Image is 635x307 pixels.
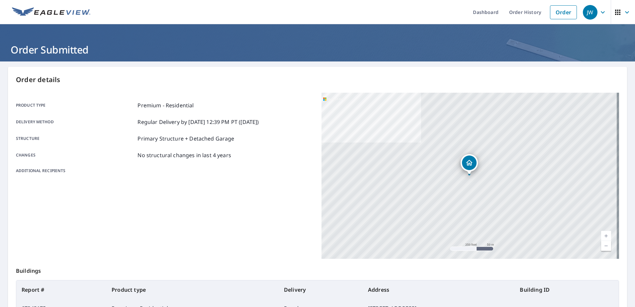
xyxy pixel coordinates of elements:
[16,75,619,85] p: Order details
[514,280,619,299] th: Building ID
[601,241,611,251] a: Current Level 17, Zoom Out
[8,43,627,56] h1: Order Submitted
[16,101,135,109] p: Product type
[461,154,478,175] div: Dropped pin, building 1, Residential property, 101 Dogwood Ct Piedmont, SC 29673
[16,280,106,299] th: Report #
[279,280,363,299] th: Delivery
[137,118,259,126] p: Regular Delivery by [DATE] 12:39 PM PT ([DATE])
[363,280,514,299] th: Address
[16,168,135,174] p: Additional recipients
[16,118,135,126] p: Delivery method
[601,231,611,241] a: Current Level 17, Zoom In
[137,101,194,109] p: Premium - Residential
[583,5,597,20] div: JW
[137,151,231,159] p: No structural changes in last 4 years
[550,5,577,19] a: Order
[106,280,279,299] th: Product type
[16,151,135,159] p: Changes
[16,259,619,280] p: Buildings
[12,7,90,17] img: EV Logo
[137,135,234,143] p: Primary Structure + Detached Garage
[16,135,135,143] p: Structure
